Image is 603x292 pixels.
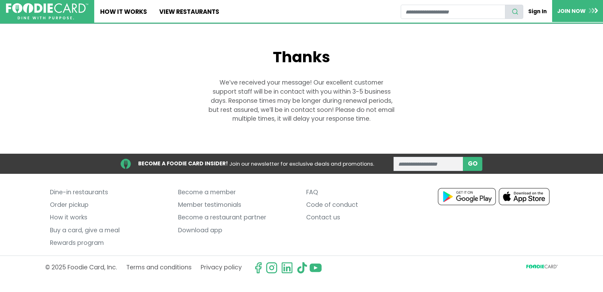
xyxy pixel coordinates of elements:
[45,262,117,274] p: © 2025 Foodie Card, Inc.
[207,48,396,66] h1: Thanks
[50,211,169,224] a: How it works
[6,3,88,20] img: FoodieCard; Eat, Drink, Save, Donate
[201,262,242,274] a: Privacy policy
[252,262,264,274] svg: check us out on facebook
[50,237,169,249] a: Rewards program
[523,4,552,18] a: Sign In
[126,262,192,274] a: Terms and conditions
[178,224,297,237] a: Download app
[310,262,322,274] img: youtube.svg
[505,5,523,19] button: search
[50,224,169,237] a: Buy a card, give a meal
[207,78,396,124] p: We’ve received your message! Our excellent customer support staff will be in contact with you wit...
[50,186,169,199] a: Dine-in restaurants
[306,199,425,211] a: Code of conduct
[50,199,169,211] a: Order pickup
[178,211,297,224] a: Become a restaurant partner
[229,160,374,168] span: Join our newsletter for exclusive deals and promotions.
[306,211,425,224] a: Contact us
[178,199,297,211] a: Member testimonials
[526,265,558,271] svg: FoodieCard
[296,262,308,274] img: tiktok.svg
[401,5,505,19] input: restaurant search
[178,186,297,199] a: Become a member
[463,157,482,171] button: subscribe
[306,186,425,199] a: FAQ
[281,262,293,274] img: linkedin.svg
[394,157,464,171] input: enter email address
[138,160,228,167] strong: BECOME A FOODIE CARD INSIDER!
